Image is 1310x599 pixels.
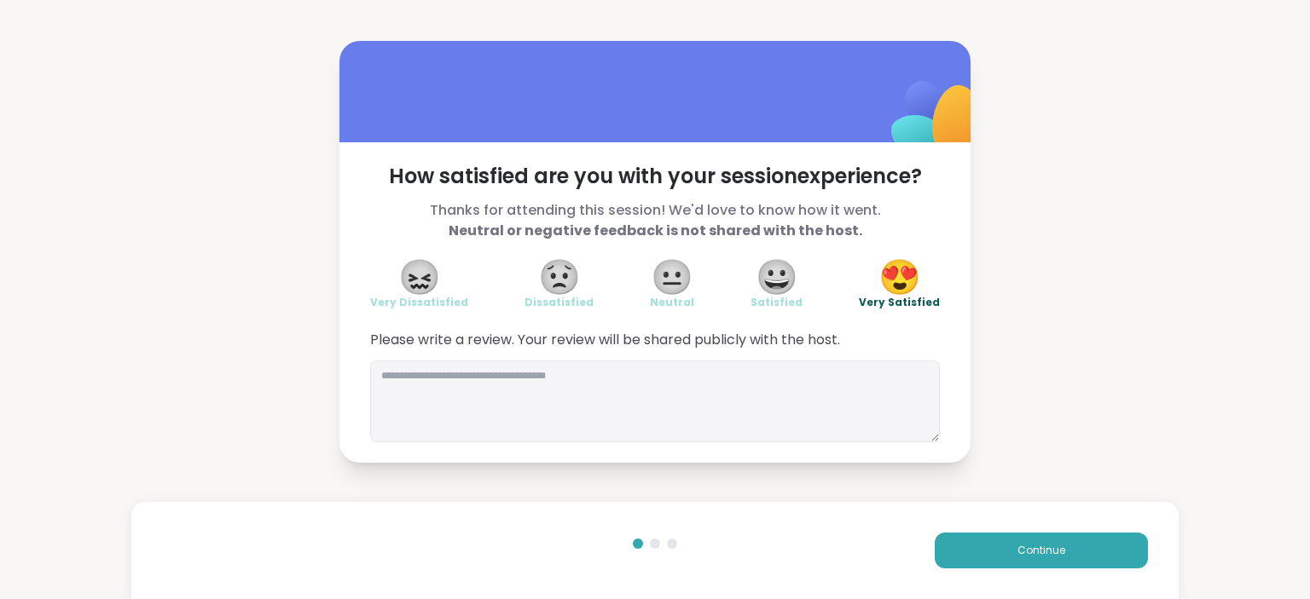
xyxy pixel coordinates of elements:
[449,221,862,240] b: Neutral or negative feedback is not shared with the host.
[538,262,581,292] span: 😟
[398,262,441,292] span: 😖
[370,163,940,190] span: How satisfied are you with your session experience?
[859,296,940,309] span: Very Satisfied
[370,296,468,309] span: Very Dissatisfied
[756,262,798,292] span: 😀
[370,330,940,350] span: Please write a review. Your review will be shared publicly with the host.
[650,296,694,309] span: Neutral
[851,37,1021,206] img: ShareWell Logomark
[370,200,940,241] span: Thanks for attending this session! We'd love to know how it went.
[651,262,693,292] span: 😐
[525,296,594,309] span: Dissatisfied
[935,533,1148,568] button: Continue
[751,296,803,309] span: Satisfied
[1017,543,1065,558] span: Continue
[878,262,921,292] span: 😍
